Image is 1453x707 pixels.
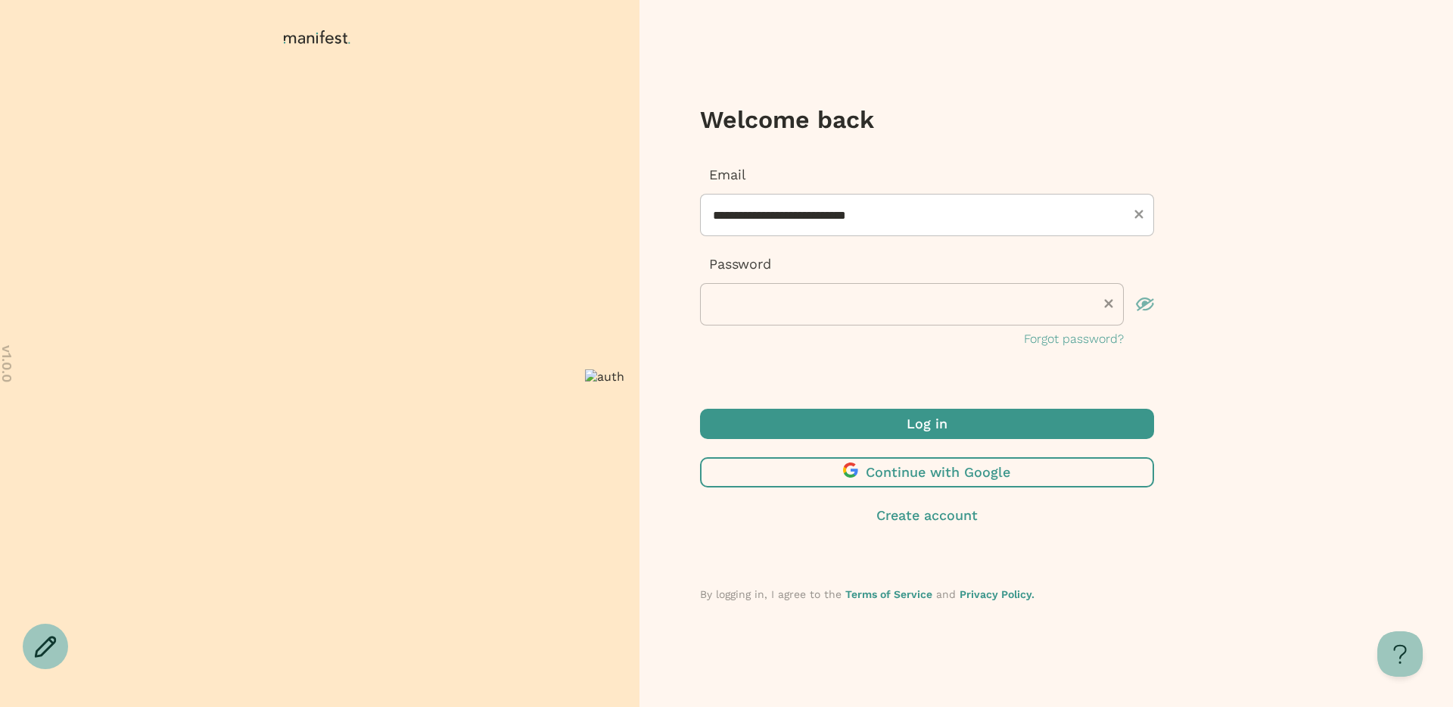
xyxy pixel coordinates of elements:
button: Forgot password? [1024,330,1124,348]
iframe: Help Scout Beacon - Open [1377,631,1423,677]
button: Continue with Google [700,457,1154,487]
button: Create account [700,506,1154,525]
img: auth [585,369,624,384]
a: Terms of Service [845,588,932,600]
p: Email [700,165,1154,185]
button: Log in [700,409,1154,439]
a: Privacy Policy. [960,588,1035,600]
p: Password [700,254,1154,274]
h3: Welcome back [700,104,1154,135]
span: By logging in, I agree to the and [700,588,1035,600]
